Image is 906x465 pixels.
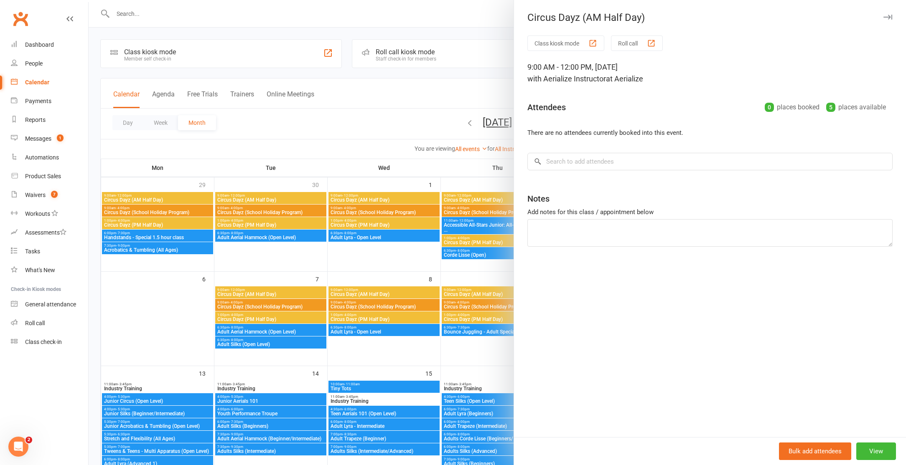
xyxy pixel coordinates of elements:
div: Payments [25,98,51,104]
a: Messages 1 [11,129,88,148]
div: places booked [765,101,819,113]
div: Messages [25,135,51,142]
div: Waivers [25,192,46,198]
div: Class check-in [25,339,62,345]
a: Reports [11,111,88,129]
button: Roll call [611,35,663,51]
div: places available [826,101,886,113]
a: People [11,54,88,73]
input: Search to add attendees [527,153,893,170]
a: Roll call [11,314,88,333]
a: Product Sales [11,167,88,186]
a: What's New [11,261,88,280]
span: 2 [25,437,32,443]
div: Automations [25,154,59,161]
a: Calendar [11,73,88,92]
div: Roll call [25,320,45,326]
div: Workouts [25,210,50,217]
div: Calendar [25,79,49,86]
a: Dashboard [11,35,88,54]
div: General attendance [25,301,76,308]
a: Workouts [11,205,88,223]
div: Reports [25,116,46,123]
a: Waivers 7 [11,186,88,205]
span: with Aerialize Instructor [527,74,606,83]
a: Assessments [11,223,88,242]
iframe: Intercom live chat [8,437,28,457]
div: 5 [826,103,835,112]
div: Dashboard [25,41,54,48]
span: at Aerialize [606,74,643,83]
a: Tasks [11,242,88,261]
a: Clubworx [10,8,31,29]
div: Product Sales [25,173,61,179]
a: Class kiosk mode [11,333,88,351]
a: Automations [11,148,88,167]
button: Bulk add attendees [779,442,851,460]
span: 1 [57,134,64,142]
span: 7 [51,191,58,198]
div: Add notes for this class / appointment below [527,207,893,217]
div: Notes [527,193,550,205]
div: Circus Dayz (AM Half Day) [514,12,906,23]
div: What's New [25,267,55,273]
div: Tasks [25,248,40,255]
div: 9:00 AM - 12:00 PM, [DATE] [527,61,893,85]
a: Payments [11,92,88,111]
button: Class kiosk mode [527,35,604,51]
button: View [856,442,896,460]
div: 0 [765,103,774,112]
div: Attendees [527,101,566,113]
li: There are no attendees currently booked into this event. [527,128,893,138]
div: People [25,60,43,67]
div: Assessments [25,229,66,236]
a: General attendance kiosk mode [11,295,88,314]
